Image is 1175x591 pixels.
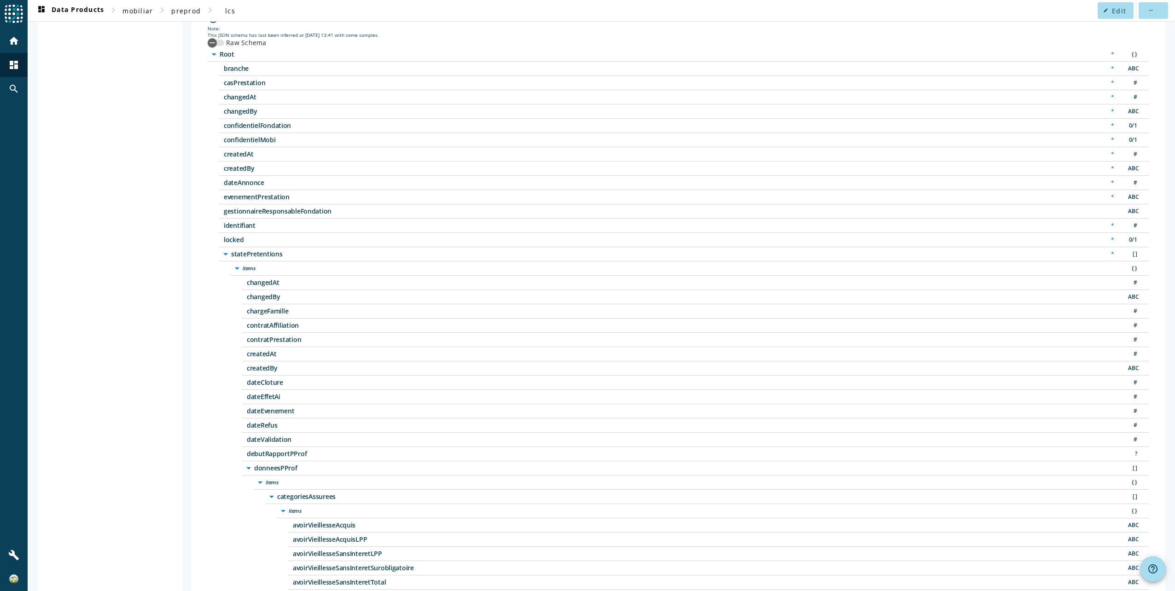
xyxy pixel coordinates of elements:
i: arrow_drop_down [278,505,289,516]
button: Data Products [32,2,108,19]
span: /statePretentions/items/donneesPProf/items/categoriesAssurees/items/avoirVieillesseSansInteretLPP [293,550,523,557]
span: /statePretentions/items/donneesPProf/items/categoriesAssurees/items/avoirVieillesseSansInteretSur... [293,565,523,571]
div: Boolean [1123,235,1142,245]
div: String [1123,64,1142,74]
div: Array [1123,492,1142,502]
div: Number [1123,93,1142,102]
span: /confidentielMobi [224,137,454,143]
div: Number [1123,335,1142,345]
div: Array [1123,249,1142,259]
mat-icon: home [8,35,19,46]
mat-icon: chevron_right [157,5,168,16]
div: String [1123,578,1142,587]
div: Number [1123,150,1142,159]
span: /casPrestation [224,80,454,86]
span: /statePretentions/items/dateCloture [247,379,477,386]
mat-icon: dashboard [36,5,47,16]
div: Required [1106,150,1119,159]
div: Required [1106,50,1119,59]
div: Object [1123,264,1142,273]
div: Number [1123,392,1142,402]
div: This JSON schema has last been inferred at [DATE] 13:41 with some samples. [208,32,1149,38]
img: a84d6f0ee5bbe71f8519cc6a0cd5e475 [9,574,18,584]
div: String [1123,192,1142,202]
div: String [1123,549,1142,559]
span: /createdBy [224,165,454,172]
span: /statePretentions/items/dateEvenement [247,408,477,414]
mat-icon: more_horiz [1148,8,1153,13]
div: Required [1106,121,1119,131]
span: /statePretentions/items/changedAt [247,279,477,286]
mat-icon: help_outline [1147,563,1158,574]
div: Number [1123,435,1142,445]
mat-icon: search [8,83,19,94]
i: arrow_drop_down [266,491,277,502]
span: Edit [1112,6,1126,15]
div: Required [1106,107,1119,116]
mat-icon: chevron_right [108,5,119,16]
span: /statePretentions/items/dateEffetAi [247,394,477,400]
i: arrow_drop_down [209,49,220,60]
div: Required [1106,235,1119,245]
div: Number [1123,378,1142,388]
span: /statePretentions/items/dateValidation [247,436,477,443]
mat-icon: build [8,550,19,561]
button: mobiliar [119,2,157,19]
div: String [1123,535,1142,545]
span: Data Products [36,5,104,16]
span: /statePretentions/items/dateRefus [247,422,477,429]
mat-icon: edit [1103,8,1108,13]
span: /statePretentions/items/contratPrestation [247,336,477,343]
div: Required [1106,164,1119,174]
div: Required [1106,93,1119,102]
span: /statePretentions/items/donneesPProf [254,465,484,471]
span: /statePretentions/items/contratAffiliation [247,322,477,329]
i: arrow_drop_down [220,249,231,260]
div: Note: [208,25,1149,32]
span: /changedBy [224,108,454,115]
div: Required [1106,178,1119,188]
mat-icon: dashboard [8,59,19,70]
div: Required [1106,192,1119,202]
label: Raw Schema [224,38,267,47]
span: /identifiant [224,222,454,229]
button: Edit [1098,2,1134,19]
span: /statePretentions/items/donneesPProf/items/categoriesAssurees/items/avoirVieillesseSansInteretTotal [293,579,523,585]
div: Required [1106,78,1119,88]
span: /statePretentions/items [243,265,473,272]
span: /statePretentions/items/chargeFamille [247,308,477,314]
span: /statePretentions/items/donneesPProf/items/categoriesAssurees/items/avoirVieillesseAcquis [293,522,523,528]
div: String [1123,364,1142,373]
span: /gestionnaireResponsableFondation [224,208,454,214]
button: lcs [215,2,245,19]
div: Number [1123,349,1142,359]
span: /statePretentions/items/changedBy [247,294,477,300]
span: /evenementPrestation [224,194,454,200]
div: Unknown [1123,449,1142,459]
span: mobiliar [122,6,153,15]
span: /locked [224,237,454,243]
span: /statePretentions/items/createdBy [247,365,477,371]
span: /statePretentions/items/createdAt [247,351,477,357]
div: Number [1123,321,1142,330]
img: spoud-logo.svg [5,5,23,23]
div: String [1123,207,1142,216]
span: /statePretentions/items/donneesPProf/items [266,479,496,486]
div: Object [1123,478,1142,487]
div: Number [1123,421,1142,430]
span: /dateAnnonce [224,180,454,186]
div: Object [1123,506,1142,516]
div: String [1123,164,1142,174]
span: /statePretentions/items/donneesPProf/items/categoriesAssurees/items/avoirVieillesseAcquisLPP [293,536,523,543]
div: Array [1123,464,1142,473]
mat-icon: chevron_right [204,5,215,16]
div: Number [1123,178,1142,188]
div: Required [1106,249,1119,259]
div: Number [1123,307,1142,316]
span: preprod [171,6,201,15]
span: /branche [224,65,454,72]
i: arrow_drop_down [232,263,243,274]
div: Number [1123,78,1142,88]
i: arrow_drop_down [243,463,254,474]
button: preprod [168,2,204,19]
